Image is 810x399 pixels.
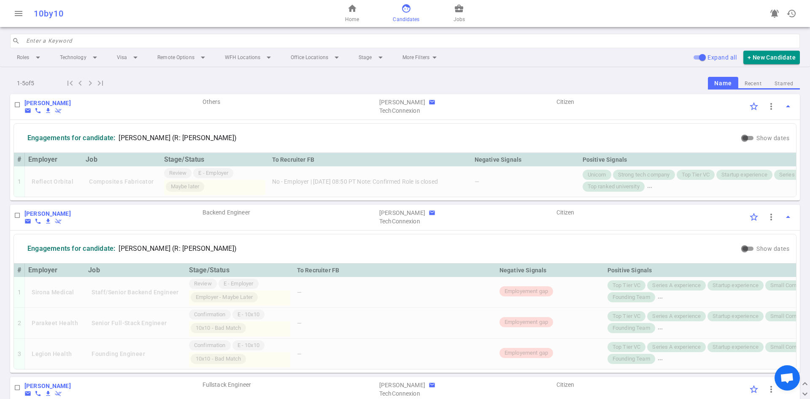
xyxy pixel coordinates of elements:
[745,208,763,226] div: Click to Starred
[609,343,644,351] span: Top Tier VC
[24,209,71,218] a: Go to Edit
[294,308,496,339] td: —
[55,390,62,397] span: remove_done
[234,342,263,350] span: E - 10x10
[501,349,551,357] span: Employement gap
[220,280,257,288] span: E - Employer
[766,5,783,22] a: Go to see announcements
[768,78,800,90] button: Starred
[202,205,379,226] td: Roles
[85,263,186,277] th: Job
[45,107,51,114] button: Download resume
[718,171,771,179] span: Startup experience
[707,54,737,61] span: Expand all
[14,308,25,339] td: 2
[24,383,71,389] b: [PERSON_NAME]
[34,8,267,19] div: 10by10
[14,263,25,277] th: #
[429,99,435,106] button: Copy Recruiter email
[678,171,713,179] span: Top Tier VC
[379,209,425,217] div: Recruiter
[35,107,41,114] button: Copy Candidate phone
[294,339,496,369] td: —
[35,218,41,225] span: phone
[45,218,51,225] i: file_download
[45,390,51,397] i: file_download
[649,343,704,351] span: Series A experience
[657,356,664,363] span: more_horiz
[192,355,245,363] span: 10x10 - Bad Match
[379,106,555,115] span: Agency
[429,209,435,216] button: Copy Recruiter email
[429,99,435,106] span: email
[13,8,24,19] span: menu
[454,3,465,24] a: Jobs
[766,212,776,222] span: more_vert
[27,134,115,142] div: Engagements for candidate:
[10,5,27,22] button: Open menu
[218,50,281,65] li: WFH Locations
[55,218,62,225] button: Withdraw candidate
[499,265,601,275] div: Negative Signals
[35,107,41,114] span: phone
[429,382,435,388] button: Copy Recruiter email
[14,339,25,369] td: 3
[649,312,704,320] span: Series A experience
[191,342,229,350] span: Confirmation
[379,389,555,398] span: Agency
[396,50,446,65] li: More Filters
[25,153,82,166] th: Employer
[584,171,610,179] span: Unicorn
[783,212,793,222] span: arrow_drop_up
[475,177,576,186] div: —
[743,51,800,65] a: + New Candidate
[272,155,468,165] div: To Recruiter FB
[429,209,435,216] span: email
[454,15,465,24] span: Jobs
[35,390,41,397] button: Copy Candidate phone
[25,263,85,277] th: Employer
[609,293,653,301] span: Founding Team
[780,381,796,398] button: Toggle Expand/Collapse
[14,166,25,197] td: 1
[756,135,789,141] span: Show dates
[24,107,31,114] button: Copy Candidate email
[269,166,471,197] td: No - Employer | [DATE] 08:50 PT Note: Confirmed Role is closed
[649,282,704,290] span: Series A experience
[45,390,51,397] button: Download resume
[800,379,810,389] i: expand_less
[709,312,762,320] span: Startup experience
[393,15,419,24] span: Candidates
[766,101,776,111] span: more_vert
[379,381,425,389] div: Recruiter
[55,218,62,225] span: remove_done
[284,50,348,65] li: Office Locations
[345,15,359,24] span: Home
[27,244,115,253] div: Engagements for candidate:
[202,94,379,115] td: Roles
[191,311,229,319] span: Confirmation
[800,389,810,399] i: expand_more
[297,265,493,275] div: To Recruiter FB
[556,377,733,398] td: Visa
[584,183,643,191] span: Top ranked university
[166,169,190,177] span: Review
[393,3,419,24] a: Candidates
[352,50,392,65] li: Stage
[14,153,25,166] th: #
[609,324,653,332] span: Founding Team
[556,94,733,115] td: Visa
[609,355,653,363] span: Founding Team
[780,209,796,225] button: Toggle Expand/Collapse
[345,3,359,24] a: Home
[475,155,576,165] div: Negative Signals
[35,218,41,225] button: Copy Candidate phone
[192,324,245,332] span: 10x10 - Bad Match
[401,3,411,14] span: face
[234,311,263,319] span: E - 10x10
[738,78,768,90] button: Recent
[775,365,800,391] div: Open chat
[24,218,31,225] button: Copy Candidate email
[379,217,555,225] span: Agency
[186,263,294,277] th: Stage/Status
